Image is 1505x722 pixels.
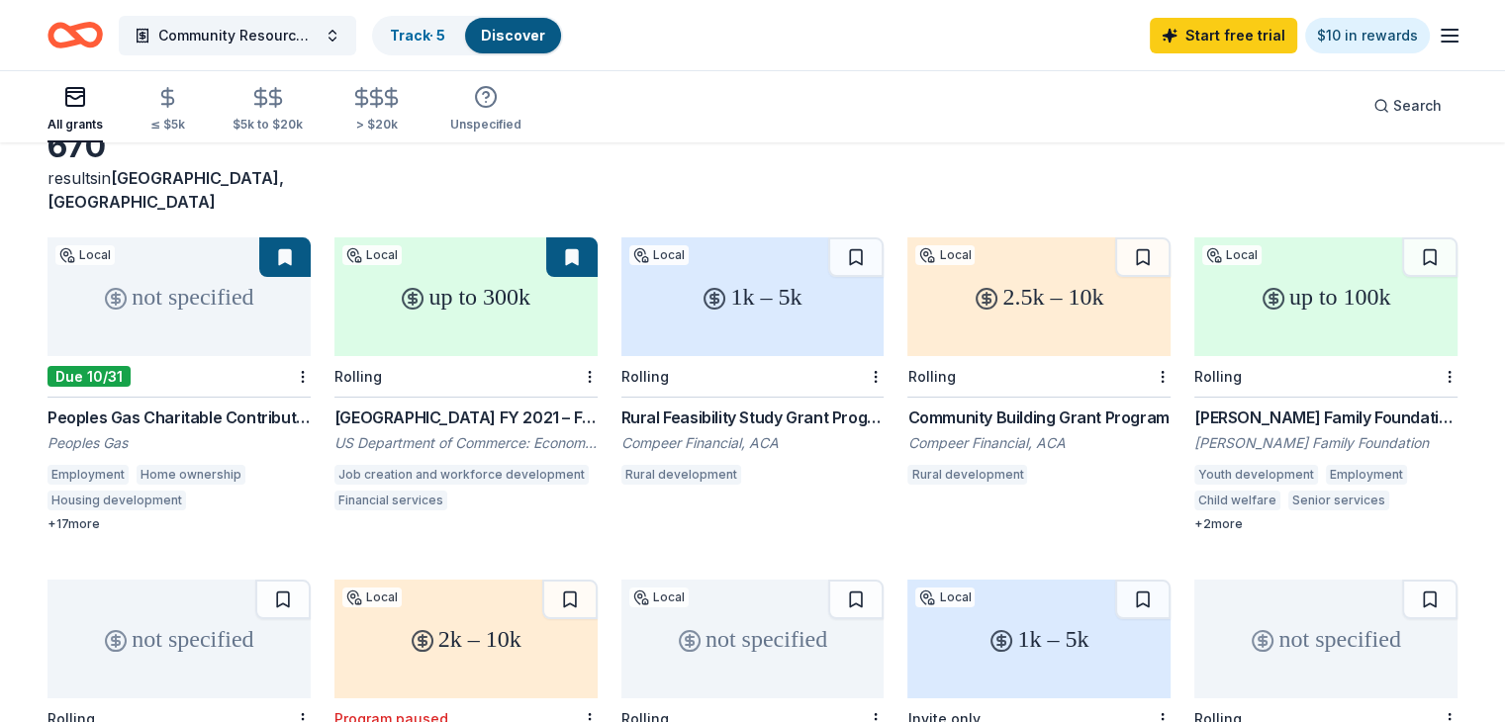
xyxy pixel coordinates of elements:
[47,168,284,212] span: [GEOGRAPHIC_DATA], [GEOGRAPHIC_DATA]
[1194,433,1458,453] div: [PERSON_NAME] Family Foundation
[907,237,1171,491] a: 2.5k – 10kLocalRollingCommunity Building Grant ProgramCompeer Financial, ACARural development
[47,166,311,214] div: results
[1194,237,1458,356] div: up to 100k
[334,491,447,510] div: Financial services
[1305,18,1430,53] a: $10 in rewards
[621,465,741,485] div: Rural development
[372,16,563,55] button: Track· 5Discover
[621,406,885,429] div: Rural Feasibility Study Grant Program
[1194,237,1458,532] a: up to 100kLocalRolling[PERSON_NAME] Family Foundation Grant[PERSON_NAME] Family FoundationYouth d...
[47,237,311,532] a: not specifiedLocalDue 10/31Peoples Gas Charitable ContributionsPeoples GasEmploymentHome ownershi...
[621,237,885,491] a: 1k – 5kLocalRollingRural Feasibility Study Grant ProgramCompeer Financial, ACARural development
[907,580,1171,698] div: 1k – 5k
[334,237,598,356] div: up to 300k
[334,406,598,429] div: [GEOGRAPHIC_DATA] FY 2021 – FY 2023 EDA Planning and Local Technical Assistance
[915,587,975,607] div: Local
[47,366,131,387] div: Due 10/31
[1288,491,1389,510] div: Senior services
[450,117,521,133] div: Unspecified
[907,433,1171,453] div: Compeer Financial, ACA
[47,77,103,142] button: All grants
[629,587,689,607] div: Local
[47,516,311,532] div: + 17 more
[907,368,955,385] div: Rolling
[1393,94,1442,118] span: Search
[334,580,598,698] div: 2k – 10k
[342,587,402,607] div: Local
[334,433,598,453] div: US Department of Commerce: Economic Development Administration (EDA)
[907,237,1171,356] div: 2.5k – 10k
[47,127,311,166] div: 670
[233,78,303,142] button: $5k to $20k
[47,580,311,698] div: not specified
[47,465,129,485] div: Employment
[342,245,402,265] div: Local
[150,117,185,133] div: ≤ $5k
[350,78,403,142] button: > $20k
[1150,18,1297,53] a: Start free trial
[119,16,356,55] button: Community Resource Program for work force development and after school program
[47,237,311,356] div: not specified
[1194,516,1458,532] div: + 2 more
[390,27,445,44] a: Track· 5
[907,465,1027,485] div: Rural development
[55,245,115,265] div: Local
[150,78,185,142] button: ≤ $5k
[350,117,403,133] div: > $20k
[1194,465,1318,485] div: Youth development
[137,465,245,485] div: Home ownership
[47,117,103,133] div: All grants
[621,433,885,453] div: Compeer Financial, ACA
[47,491,186,510] div: Housing development
[233,117,303,133] div: $5k to $20k
[1194,491,1280,510] div: Child welfare
[334,368,382,385] div: Rolling
[1358,86,1458,126] button: Search
[621,580,885,698] div: not specified
[481,27,545,44] a: Discover
[47,168,284,212] span: in
[334,465,589,485] div: Job creation and workforce development
[629,245,689,265] div: Local
[450,77,521,142] button: Unspecified
[907,406,1171,429] div: Community Building Grant Program
[621,237,885,356] div: 1k – 5k
[1326,465,1407,485] div: Employment
[47,406,311,429] div: Peoples Gas Charitable Contributions
[334,237,598,516] a: up to 300kLocalRolling[GEOGRAPHIC_DATA] FY 2021 – FY 2023 EDA Planning and Local Technical Assist...
[1194,368,1242,385] div: Rolling
[915,245,975,265] div: Local
[47,433,311,453] div: Peoples Gas
[1194,580,1458,698] div: not specified
[1202,245,1262,265] div: Local
[621,368,669,385] div: Rolling
[158,24,317,47] span: Community Resource Program for work force development and after school program
[47,12,103,58] a: Home
[1194,406,1458,429] div: [PERSON_NAME] Family Foundation Grant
